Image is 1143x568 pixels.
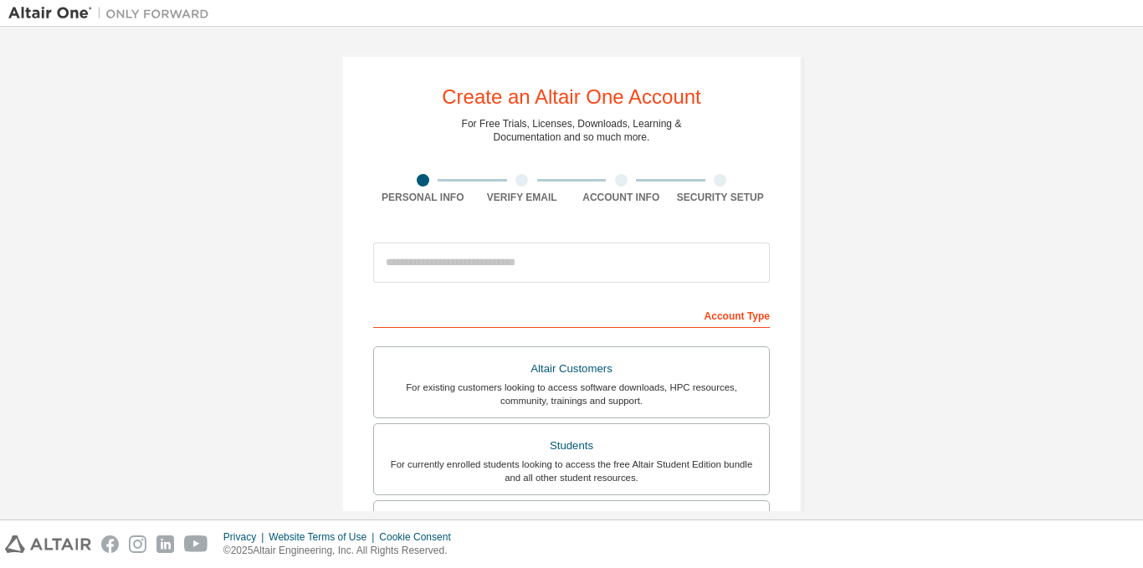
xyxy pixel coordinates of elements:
[379,530,460,544] div: Cookie Consent
[384,381,759,407] div: For existing customers looking to access software downloads, HPC resources, community, trainings ...
[384,511,759,535] div: Faculty
[5,535,91,553] img: altair_logo.svg
[473,191,572,204] div: Verify Email
[571,191,671,204] div: Account Info
[269,530,379,544] div: Website Terms of Use
[223,530,269,544] div: Privacy
[442,87,701,107] div: Create an Altair One Account
[223,544,461,558] p: © 2025 Altair Engineering, Inc. All Rights Reserved.
[384,434,759,458] div: Students
[384,357,759,381] div: Altair Customers
[101,535,119,553] img: facebook.svg
[462,117,682,144] div: For Free Trials, Licenses, Downloads, Learning & Documentation and so much more.
[184,535,208,553] img: youtube.svg
[671,191,771,204] div: Security Setup
[129,535,146,553] img: instagram.svg
[373,191,473,204] div: Personal Info
[384,458,759,484] div: For currently enrolled students looking to access the free Altair Student Edition bundle and all ...
[8,5,218,22] img: Altair One
[156,535,174,553] img: linkedin.svg
[373,301,770,328] div: Account Type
